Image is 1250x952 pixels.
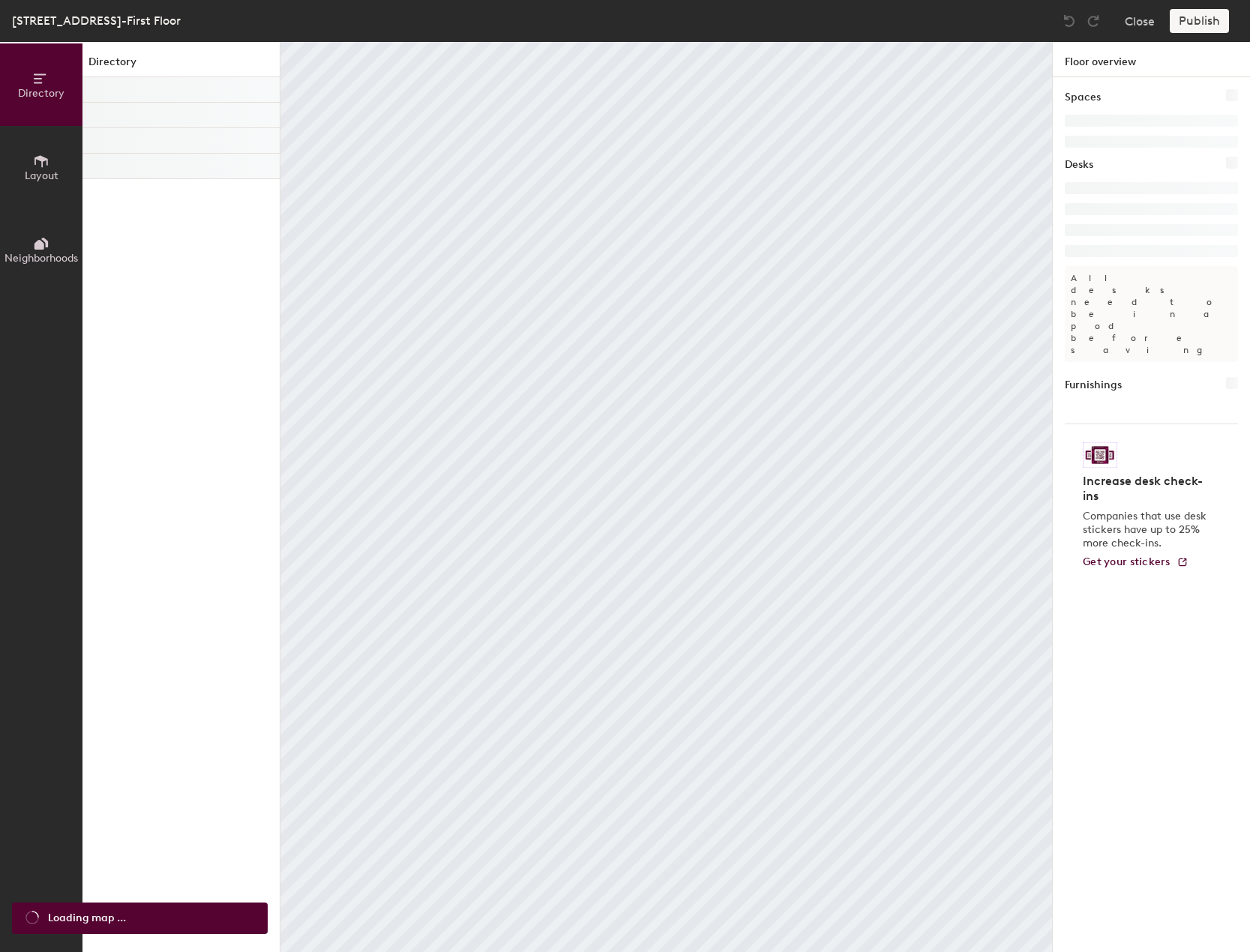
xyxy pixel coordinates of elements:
[1086,13,1101,28] img: Redo
[25,169,58,182] span: Layout
[1065,157,1093,173] h1: Desks
[82,54,280,77] h1: Directory
[280,42,1052,952] canvas: Map
[1065,377,1122,394] h1: Furnishings
[1062,13,1077,28] img: Undo
[1083,555,1171,568] span: Get your stickers
[1125,9,1155,33] button: Close
[12,11,181,30] div: [STREET_ADDRESS]-First Floor
[1083,510,1211,550] p: Companies that use desk stickers have up to 25% more check-ins.
[1065,266,1238,362] p: All desks need to be in a pod before saving
[1053,42,1250,77] h1: Floor overview
[48,910,126,927] span: Loading map ...
[1065,89,1101,106] h1: Spaces
[18,87,64,100] span: Directory
[4,252,78,265] span: Neighborhoods
[1083,474,1211,504] h4: Increase desk check-ins
[1083,442,1117,468] img: Sticker logo
[1083,556,1189,569] a: Get your stickers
